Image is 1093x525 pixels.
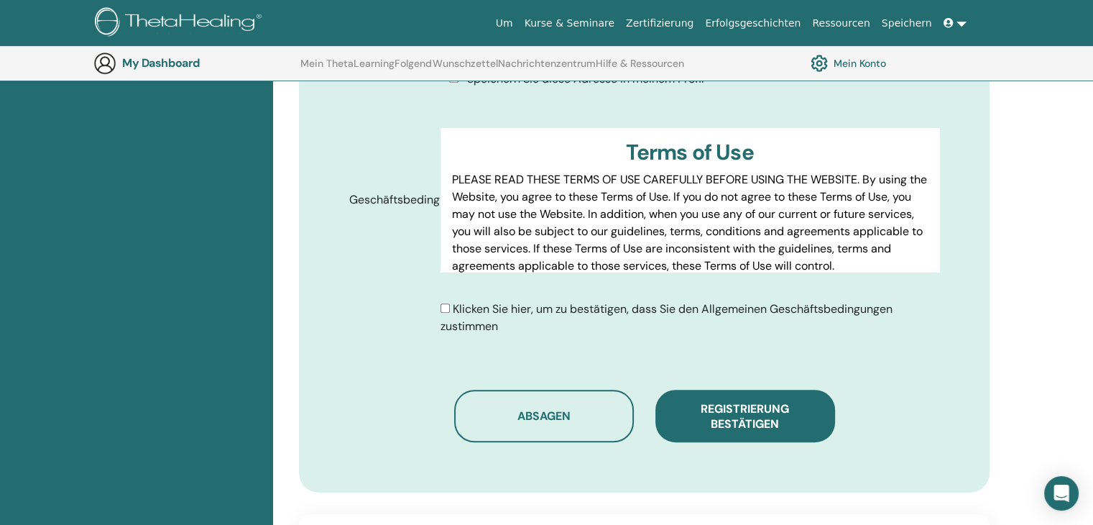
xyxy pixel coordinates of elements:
h3: My Dashboard [122,56,266,70]
a: Erfolgsgeschichten [699,10,806,37]
a: Zertifizierung [620,10,699,37]
a: Mein ThetaLearning [300,58,395,81]
span: Registrierung bestätigen [701,401,789,432]
span: Speichern Sie diese Adresse in meinem Profil [467,71,704,86]
a: Ressourcen [806,10,875,37]
button: Registrierung bestätigen [655,390,835,442]
label: Geschäftsbedingungen [338,186,441,214]
img: logo.png [95,7,267,40]
a: Wunschzettel [433,58,498,81]
a: Nachrichtenzentrum [498,58,596,81]
a: Mein Konto [811,51,886,76]
img: cog.svg [811,51,828,76]
img: generic-user-icon.jpg [93,52,116,75]
h3: Terms of Use [452,140,928,165]
a: Folgend [395,58,432,81]
span: Klicken Sie hier, um zu bestätigen, dass Sie den Allgemeinen Geschäftsbedingungen zustimmen [441,301,893,334]
a: Um [490,10,519,37]
div: Open Intercom Messenger [1044,476,1079,511]
p: PLEASE READ THESE TERMS OF USE CAREFULLY BEFORE USING THE WEBSITE. By using the Website, you agre... [452,171,928,275]
a: Speichern [876,10,938,37]
a: Hilfe & Ressourcen [596,58,684,81]
a: Kurse & Seminare [519,10,620,37]
span: Absagen [517,408,571,424]
button: Absagen [454,390,634,442]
